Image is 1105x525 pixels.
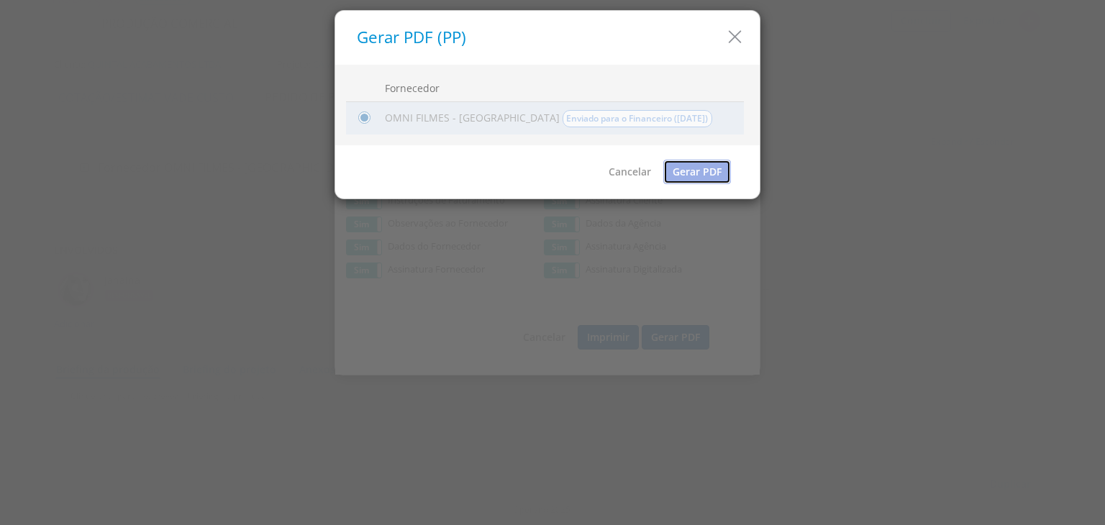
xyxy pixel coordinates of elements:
[599,160,660,184] button: Cancelar
[563,110,713,127] span: Enviado para o Financeiro ( [DATE] )
[379,76,748,101] th: Fornecedor
[357,29,749,47] h5: Gerar PDF (PP)
[379,101,744,134] td: OMNI FILMES - [GEOGRAPHIC_DATA]
[663,160,731,184] a: Gerar PDF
